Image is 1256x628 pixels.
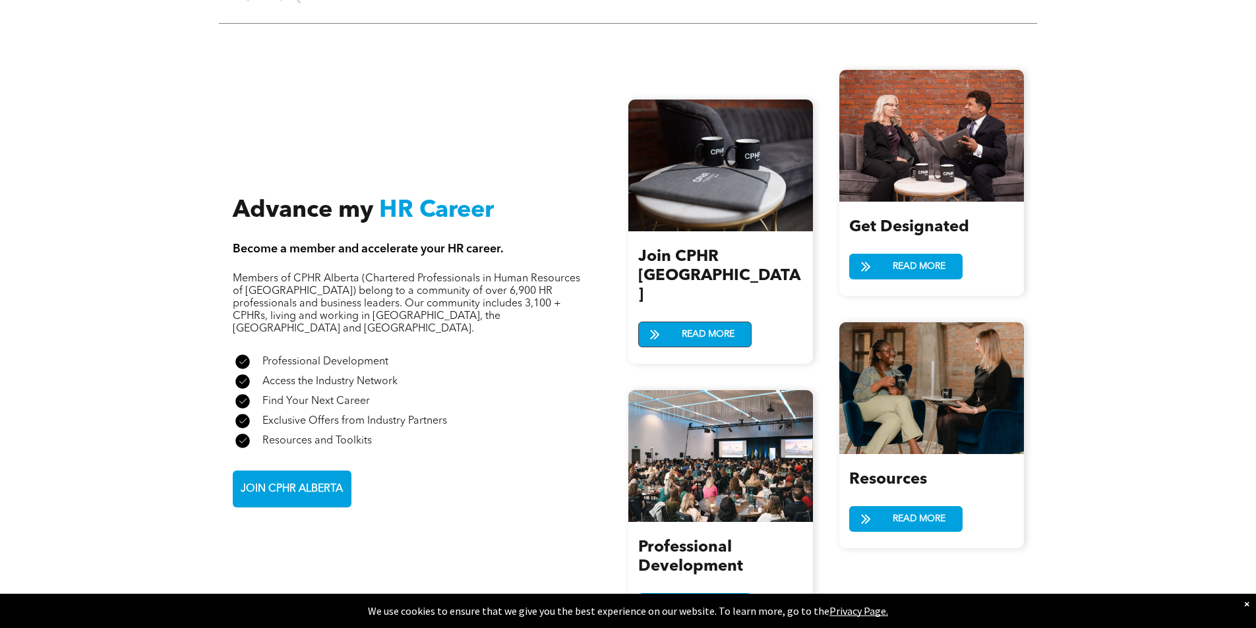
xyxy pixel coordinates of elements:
span: Advance my [233,199,373,223]
span: Members of CPHR Alberta (Chartered Professionals in Human Resources of [GEOGRAPHIC_DATA]) belong ... [233,273,580,334]
span: Resources [849,472,927,488]
div: Dismiss notification [1244,597,1249,610]
a: JOIN CPHR ALBERTA [233,471,351,507]
span: Resources and Toolkits [262,436,372,446]
span: Join CPHR [GEOGRAPHIC_DATA] [638,249,800,303]
span: Exclusive Offers from Industry Partners [262,416,447,426]
span: Professional Development [262,357,388,367]
a: READ MORE [638,322,752,347]
a: READ MORE [849,254,963,279]
span: Access the Industry Network [262,376,398,387]
span: Get Designated [849,219,969,235]
span: Find Your Next Career [262,396,370,407]
a: READ MORE [638,593,752,619]
span: Become a member and accelerate your HR career. [233,243,504,255]
a: READ MORE [849,506,963,532]
span: READ MORE [677,322,739,347]
span: HR Career [379,199,494,223]
span: Professional Development [638,540,743,575]
a: Privacy Page. [829,604,888,617]
span: READ MORE [888,507,950,531]
span: JOIN CPHR ALBERTA [236,476,347,502]
span: READ MORE [888,254,950,279]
